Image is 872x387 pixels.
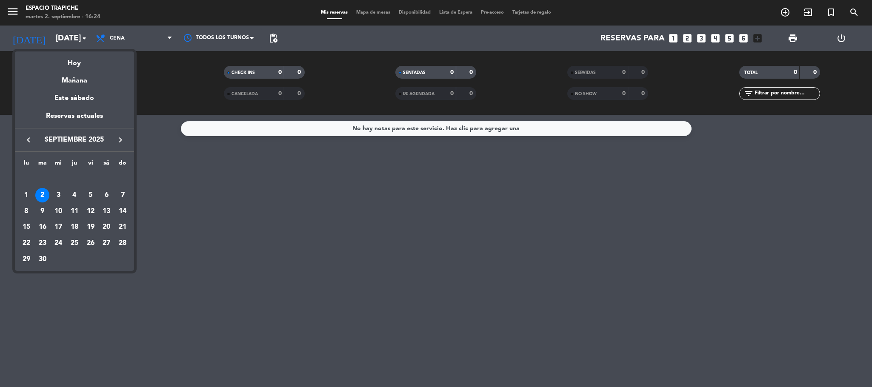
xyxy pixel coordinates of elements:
div: 15 [19,220,34,235]
div: 1 [19,188,34,202]
div: 12 [83,204,98,219]
th: jueves [66,158,83,171]
td: SEP. [18,171,131,188]
div: 14 [115,204,130,219]
div: 18 [67,220,82,235]
td: 8 de septiembre de 2025 [18,203,34,219]
div: 26 [83,236,98,250]
div: 11 [67,204,82,219]
td: 4 de septiembre de 2025 [66,187,83,203]
td: 22 de septiembre de 2025 [18,235,34,251]
div: 6 [99,188,114,202]
button: keyboard_arrow_right [113,134,128,145]
td: 17 de septiembre de 2025 [50,219,66,236]
div: 10 [51,204,66,219]
td: 2 de septiembre de 2025 [34,187,51,203]
td: 16 de septiembre de 2025 [34,219,51,236]
i: keyboard_arrow_right [115,135,126,145]
td: 1 de septiembre de 2025 [18,187,34,203]
span: septiembre 2025 [36,134,113,145]
div: 16 [35,220,50,235]
div: 21 [115,220,130,235]
td: 13 de septiembre de 2025 [99,203,115,219]
td: 24 de septiembre de 2025 [50,235,66,251]
div: 8 [19,204,34,219]
th: sábado [99,158,115,171]
div: Este sábado [15,86,134,110]
td: 30 de septiembre de 2025 [34,251,51,267]
th: martes [34,158,51,171]
td: 26 de septiembre de 2025 [83,235,99,251]
td: 27 de septiembre de 2025 [99,235,115,251]
div: 2 [35,188,50,202]
td: 23 de septiembre de 2025 [34,235,51,251]
th: domingo [114,158,131,171]
td: 5 de septiembre de 2025 [83,187,99,203]
div: 22 [19,236,34,250]
div: Mañana [15,69,134,86]
i: keyboard_arrow_left [23,135,34,145]
th: lunes [18,158,34,171]
div: 28 [115,236,130,250]
td: 21 de septiembre de 2025 [114,219,131,236]
td: 11 de septiembre de 2025 [66,203,83,219]
td: 6 de septiembre de 2025 [99,187,115,203]
div: 30 [35,252,50,267]
div: 20 [99,220,114,235]
div: 3 [51,188,66,202]
th: miércoles [50,158,66,171]
td: 12 de septiembre de 2025 [83,203,99,219]
td: 18 de septiembre de 2025 [66,219,83,236]
div: 25 [67,236,82,250]
td: 29 de septiembre de 2025 [18,251,34,267]
td: 9 de septiembre de 2025 [34,203,51,219]
div: 29 [19,252,34,267]
div: 9 [35,204,50,219]
div: 4 [67,188,82,202]
td: 28 de septiembre de 2025 [114,235,131,251]
div: 24 [51,236,66,250]
td: 19 de septiembre de 2025 [83,219,99,236]
td: 20 de septiembre de 2025 [99,219,115,236]
div: 13 [99,204,114,219]
div: 19 [83,220,98,235]
div: 23 [35,236,50,250]
div: 7 [115,188,130,202]
td: 7 de septiembre de 2025 [114,187,131,203]
th: viernes [83,158,99,171]
div: Reservas actuales [15,111,134,128]
td: 15 de septiembre de 2025 [18,219,34,236]
td: 25 de septiembre de 2025 [66,235,83,251]
td: 14 de septiembre de 2025 [114,203,131,219]
div: 5 [83,188,98,202]
div: 27 [99,236,114,250]
td: 10 de septiembre de 2025 [50,203,66,219]
button: keyboard_arrow_left [21,134,36,145]
td: 3 de septiembre de 2025 [50,187,66,203]
div: Hoy [15,51,134,69]
div: 17 [51,220,66,235]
